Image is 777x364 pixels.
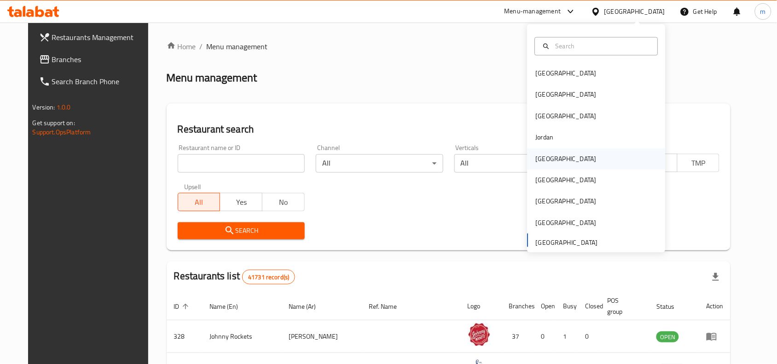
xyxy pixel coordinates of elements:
[203,320,282,353] td: Johnny Rockets
[266,196,301,209] span: No
[289,301,328,312] span: Name (Ar)
[33,126,91,138] a: Support.OpsPlatform
[556,320,578,353] td: 1
[316,154,443,173] div: All
[705,266,727,288] div: Export file
[185,225,297,237] span: Search
[468,323,491,346] img: Johnny Rockets
[369,301,409,312] span: Ref. Name
[604,6,665,17] div: [GEOGRAPHIC_DATA]
[224,196,259,209] span: Yes
[207,41,268,52] span: Menu management
[33,101,55,113] span: Version:
[52,76,151,87] span: Search Branch Phone
[210,301,250,312] span: Name (En)
[677,154,720,172] button: TMP
[32,26,158,48] a: Restaurants Management
[243,273,295,282] span: 41731 record(s)
[504,6,561,17] div: Menu-management
[52,32,151,43] span: Restaurants Management
[32,48,158,70] a: Branches
[656,301,686,312] span: Status
[178,193,220,211] button: All
[200,41,203,52] li: /
[536,133,554,143] div: Jordan
[178,222,305,239] button: Search
[656,332,679,342] span: OPEN
[262,193,305,211] button: No
[174,269,296,284] h2: Restaurants list
[536,111,597,121] div: [GEOGRAPHIC_DATA]
[32,70,158,92] a: Search Branch Phone
[656,331,679,342] div: OPEN
[706,331,723,342] div: Menu
[536,175,597,185] div: [GEOGRAPHIC_DATA]
[167,41,731,52] nav: breadcrumb
[242,270,295,284] div: Total records count
[502,292,534,320] th: Branches
[167,70,257,85] h2: Menu management
[57,101,71,113] span: 1.0.0
[174,301,191,312] span: ID
[167,320,203,353] td: 328
[699,292,731,320] th: Action
[460,292,502,320] th: Logo
[578,292,600,320] th: Closed
[536,90,597,100] div: [GEOGRAPHIC_DATA]
[178,122,720,136] h2: Restaurant search
[534,292,556,320] th: Open
[220,193,262,211] button: Yes
[534,320,556,353] td: 0
[184,184,201,190] label: Upsell
[608,295,638,317] span: POS group
[33,117,75,129] span: Get support on:
[454,154,581,173] div: All
[178,154,305,173] input: Search for restaurant name or ID..
[52,54,151,65] span: Branches
[182,196,217,209] span: All
[552,41,652,51] input: Search
[760,6,766,17] span: m
[578,320,600,353] td: 0
[502,320,534,353] td: 37
[536,154,597,164] div: [GEOGRAPHIC_DATA]
[536,69,597,79] div: [GEOGRAPHIC_DATA]
[681,156,716,170] span: TMP
[556,292,578,320] th: Busy
[536,218,597,228] div: [GEOGRAPHIC_DATA]
[167,41,196,52] a: Home
[536,196,597,207] div: [GEOGRAPHIC_DATA]
[281,320,361,353] td: [PERSON_NAME]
